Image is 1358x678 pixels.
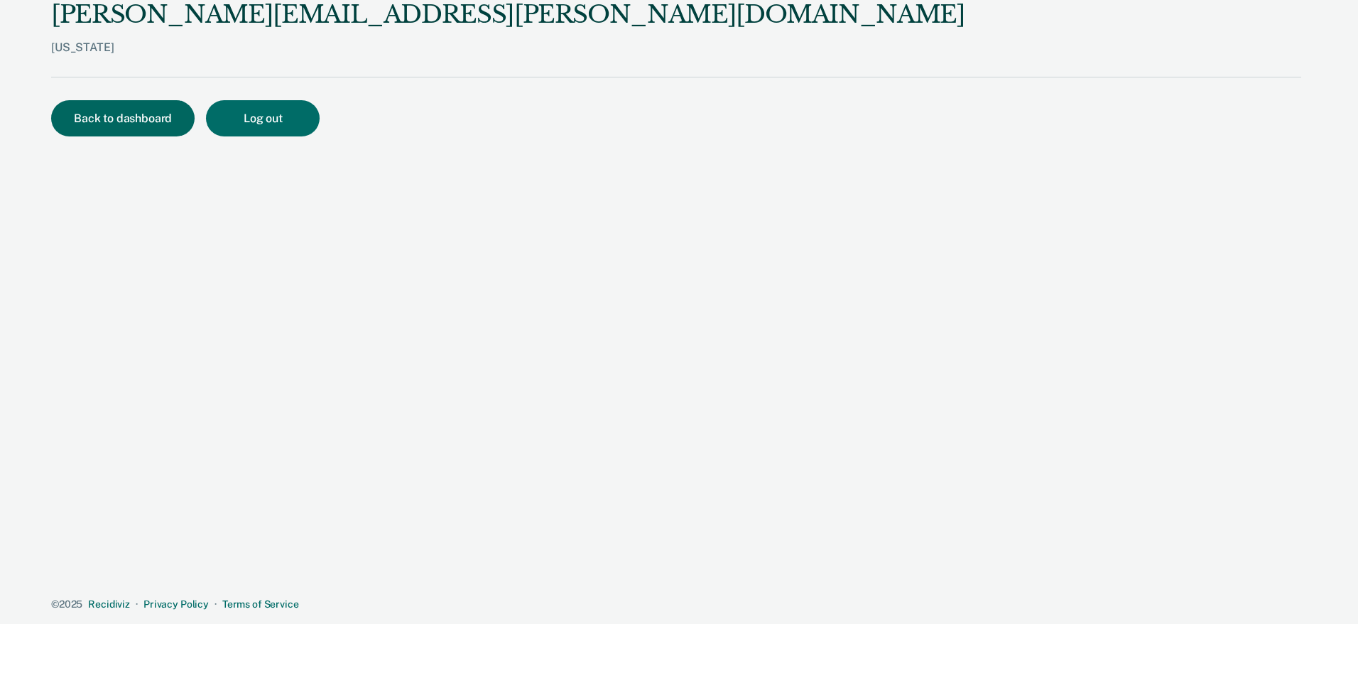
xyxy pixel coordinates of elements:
button: Log out [206,100,320,136]
div: · · [51,598,1301,610]
a: Back to dashboard [51,113,206,124]
a: Recidiviz [88,598,130,610]
a: Privacy Policy [143,598,209,610]
a: Terms of Service [222,598,299,610]
span: © 2025 [51,598,82,610]
div: [US_STATE] [51,41,965,77]
button: Back to dashboard [51,100,195,136]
